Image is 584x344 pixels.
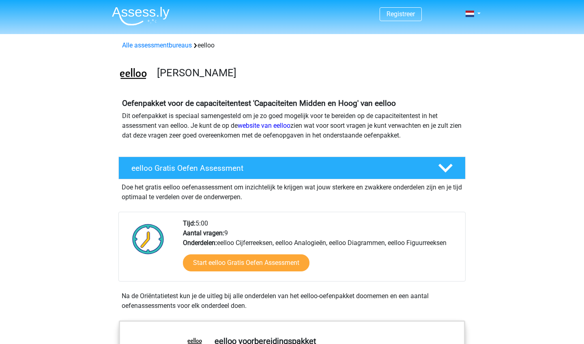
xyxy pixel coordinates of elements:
[115,157,469,179] a: eelloo Gratis Oefen Assessment
[128,219,169,259] img: Klok
[183,229,224,237] b: Aantal vragen:
[131,163,425,173] h4: eelloo Gratis Oefen Assessment
[119,41,465,50] div: eelloo
[183,254,309,271] a: Start eelloo Gratis Oefen Assessment
[122,99,396,108] b: Oefenpakket voor de capaciteitentest 'Capaciteiten Midden en Hoog' van eelloo
[112,6,170,26] img: Assessly
[183,219,195,227] b: Tijd:
[118,291,466,311] div: Na de Oriëntatietest kun je de uitleg bij alle onderdelen van het eelloo-oefenpakket doornemen en...
[122,41,192,49] a: Alle assessmentbureaus
[118,179,466,202] div: Doe het gratis eelloo oefenassessment om inzichtelijk te krijgen wat jouw sterkere en zwakkere on...
[119,60,148,89] img: eelloo.png
[157,67,459,79] h3: [PERSON_NAME]
[386,10,415,18] a: Registreer
[177,219,465,281] div: 5:00 9 eelloo Cijferreeksen, eelloo Analogieën, eelloo Diagrammen, eelloo Figuurreeksen
[122,111,462,140] p: Dit oefenpakket is speciaal samengesteld om je zo goed mogelijk voor te bereiden op de capaciteit...
[238,122,290,129] a: website van eelloo
[183,239,217,247] b: Onderdelen:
